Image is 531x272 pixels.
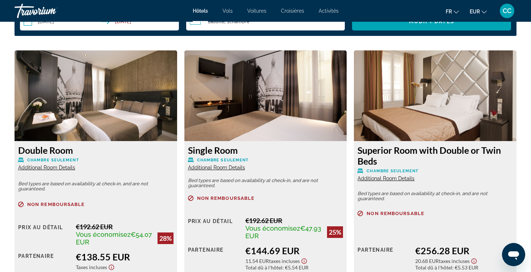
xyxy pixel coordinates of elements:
span: Total dû à l'hôtel [415,264,452,271]
span: Total dû à l'hôtel [245,264,282,271]
div: €192.62 EUR [245,217,343,224]
div: €144.69 EUR [245,245,343,256]
span: Additional Room Details [188,165,245,170]
span: Non remboursable [27,202,85,207]
button: Select check in and out date [20,12,179,30]
a: Voitures [247,8,266,14]
div: €256.28 EUR [415,245,513,256]
a: Vols [222,8,233,14]
div: €138.55 EUR [76,251,173,262]
button: Show Taxes and Fees disclaimer [107,262,116,271]
div: : €5.54 EUR [245,264,343,271]
iframe: Bouton de lancement de la fenêtre de messagerie [502,243,525,266]
span: Vous économisez [245,224,300,232]
span: EUR [470,9,480,15]
button: Show Taxes and Fees disclaimer [470,256,478,264]
p: Bed types are based on availability at check-in, and are not guaranteed. [358,191,513,201]
img: Double Room [15,50,177,141]
a: Croisières [281,8,304,14]
h3: Double Room [18,145,173,156]
img: Superior Room with Double or Twin Beds [354,50,516,141]
div: : €5.53 EUR [415,264,513,271]
span: €47.93 EUR [245,224,321,240]
div: Prix au détail [18,223,70,246]
span: Non remboursable [197,196,255,201]
div: Prix au détail [188,217,240,240]
button: User Menu [498,3,516,18]
span: Chambre seulement [197,158,249,162]
span: Non remboursable [367,211,424,216]
div: 25% [327,226,343,238]
div: €192.62 EUR [76,223,173,231]
span: 20.68 EUR [415,258,439,264]
button: Change language [446,6,459,17]
span: Chambre seulement [367,169,418,173]
span: Additional Room Details [18,165,75,170]
span: Taxes incluses [439,258,470,264]
span: 11.54 EUR [245,258,269,264]
span: Taxes incluses [76,264,107,270]
button: Change currency [470,6,487,17]
a: Hôtels [193,8,208,14]
h3: Superior Room with Double or Twin Beds [358,145,513,166]
a: Activités [319,8,339,14]
span: Additional Room Details [358,176,414,181]
p: Bed types are based on availability at check-in, and are not guaranteed. [18,181,173,191]
a: Travorium [15,1,87,20]
div: 28% [158,232,173,244]
button: Show Taxes and Fees disclaimer [300,256,309,264]
span: €54.07 EUR [76,231,152,246]
img: Single Room [184,50,347,141]
span: Chambre seulement [27,158,79,162]
span: fr [446,9,452,15]
p: Bed types are based on availability at check-in, and are not guaranteed. [188,178,343,188]
span: CC [503,7,511,15]
span: Vous économisez [76,231,131,238]
span: Taxes incluses [269,258,300,264]
h3: Single Room [188,145,343,156]
div: Search widget [20,12,511,30]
